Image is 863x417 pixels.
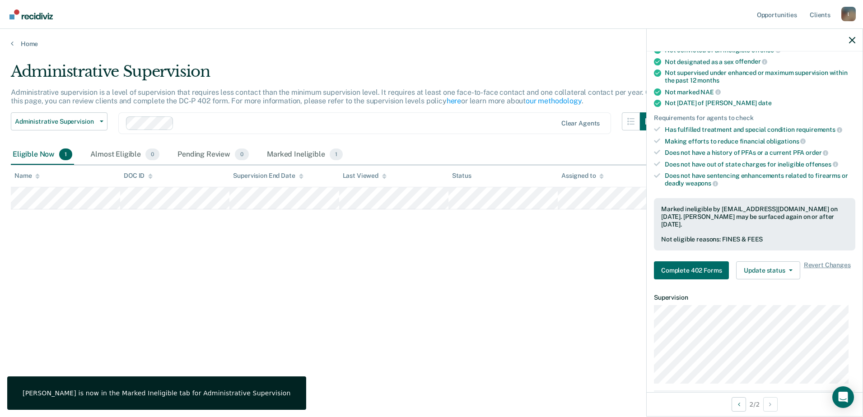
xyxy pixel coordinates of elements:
span: 1 [59,148,72,160]
div: Not eligible reasons: FINES & FEES [661,236,848,243]
dt: Supervision [654,294,855,301]
div: Does not have a history of PFAs or a current PFA order [665,148,855,157]
div: Has fulfilled treatment and special condition [665,125,855,134]
span: obligations [766,138,806,145]
button: Previous Opportunity [732,397,746,412]
div: Assigned to [561,172,604,180]
div: Not designated as a sex [665,58,855,66]
img: Recidiviz [9,9,53,19]
div: Not supervised under enhanced or maximum supervision within the past 12 [665,69,855,84]
a: here [447,97,461,105]
div: Clear agents [561,120,600,127]
span: weapons [686,180,718,187]
div: Open Intercom Messenger [832,386,854,408]
div: Name [14,172,40,180]
div: Requirements for agents to check [654,114,855,122]
button: Update status [736,261,800,279]
a: Home [11,40,852,48]
div: Supervision End Date [233,172,303,180]
button: Next Opportunity [763,397,778,412]
a: Navigate to form link [654,261,732,279]
p: Administrative supervision is a level of supervision that requires less contact than the minimum ... [11,88,655,105]
div: Marked Ineligible [265,145,345,165]
span: requirements [796,126,842,133]
div: Does not have sentencing enhancements related to firearms or deadly [665,172,855,187]
div: Marked ineligible by [EMAIL_ADDRESS][DOMAIN_NAME] on [DATE]. [PERSON_NAME] may be surfaced again ... [661,205,848,228]
div: DOC ID [124,172,153,180]
div: Not [DATE] of [PERSON_NAME] [665,99,855,107]
div: 2 / 2 [647,392,863,416]
div: Administrative Supervision [11,62,658,88]
div: [PERSON_NAME] is now in the Marked Ineligible tab for Administrative Supervision [23,389,291,397]
span: offense [751,46,781,54]
span: NAE [700,88,720,96]
div: Last Viewed [343,172,387,180]
div: Status [452,172,471,180]
div: Pending Review [176,145,251,165]
div: Almost Eligible [89,145,161,165]
span: date [758,99,771,107]
span: 1 [330,148,343,160]
button: Profile dropdown button [841,7,856,21]
div: Does not have out of state charges for ineligible [665,160,855,168]
div: Making efforts to reduce financial [665,137,855,145]
span: offender [735,58,768,65]
span: months [697,77,719,84]
span: 0 [235,148,249,160]
a: our methodology [526,97,582,105]
div: l [841,7,856,21]
span: 0 [145,148,159,160]
span: Revert Changes [804,261,851,279]
div: Eligible Now [11,145,74,165]
div: Not marked [665,88,855,96]
button: Complete 402 Forms [654,261,729,279]
span: offenses [806,161,838,168]
span: Administrative Supervision [15,118,96,125]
